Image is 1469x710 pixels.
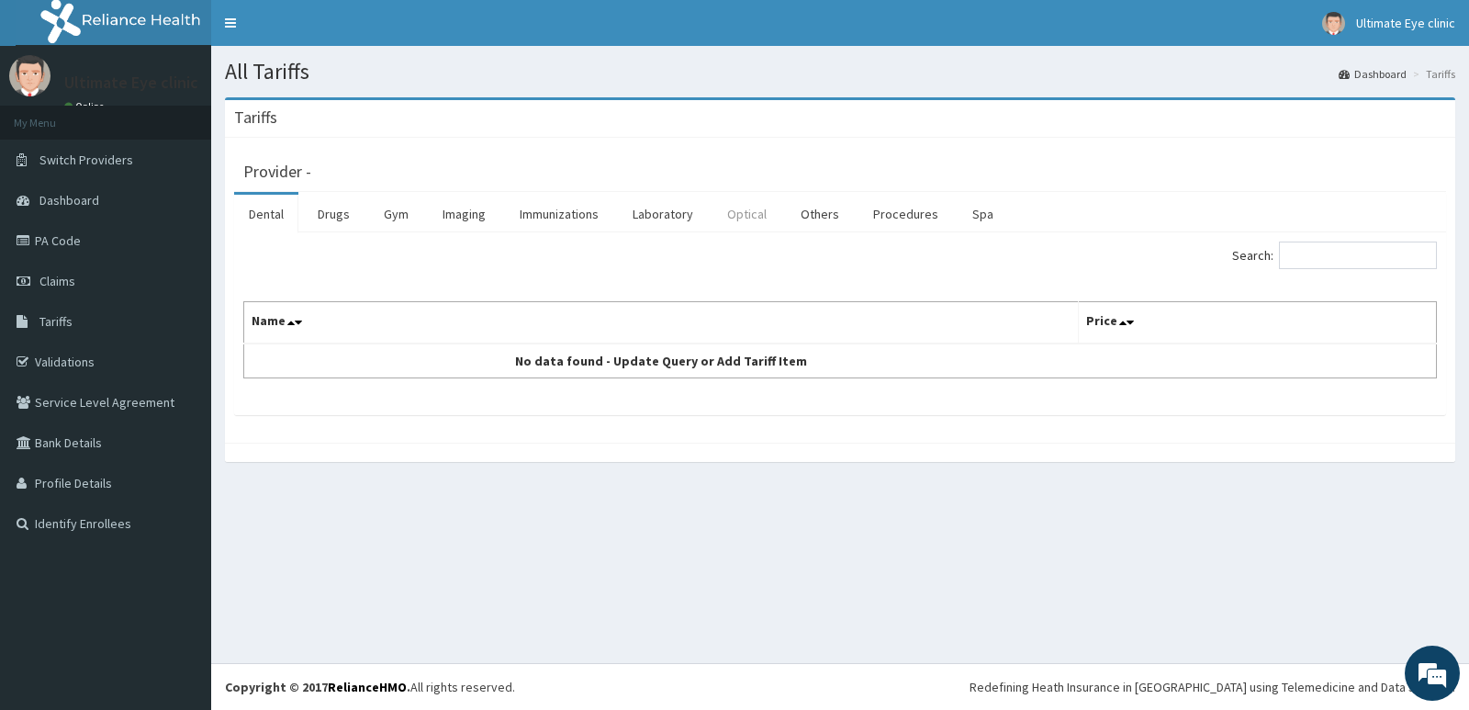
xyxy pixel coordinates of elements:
a: Others [786,195,854,233]
footer: All rights reserved. [211,663,1469,710]
a: Gym [369,195,423,233]
td: No data found - Update Query or Add Tariff Item [244,344,1079,378]
a: RelianceHMO [328,679,407,695]
span: Ultimate Eye clinic [1356,15,1455,31]
label: Search: [1232,242,1437,269]
a: Laboratory [618,195,708,233]
h3: Tariffs [234,109,277,126]
input: Search: [1279,242,1437,269]
h1: All Tariffs [225,60,1455,84]
p: Ultimate Eye clinic [64,74,198,91]
li: Tariffs [1408,66,1455,82]
a: Procedures [858,195,953,233]
strong: Copyright © 2017 . [225,679,410,695]
th: Name [244,302,1079,344]
span: Switch Providers [39,152,133,168]
span: Tariffs [39,313,73,330]
a: Online [64,100,108,113]
h3: Provider - [243,163,311,180]
a: Imaging [428,195,500,233]
span: Claims [39,273,75,289]
a: Dental [234,195,298,233]
a: Immunizations [505,195,613,233]
img: User Image [1322,12,1345,35]
a: Dashboard [1339,66,1407,82]
img: User Image [9,55,50,96]
a: Spa [958,195,1008,233]
span: Dashboard [39,192,99,208]
a: Drugs [303,195,364,233]
a: Optical [712,195,781,233]
div: Redefining Heath Insurance in [GEOGRAPHIC_DATA] using Telemedicine and Data Science! [970,678,1455,696]
th: Price [1079,302,1437,344]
